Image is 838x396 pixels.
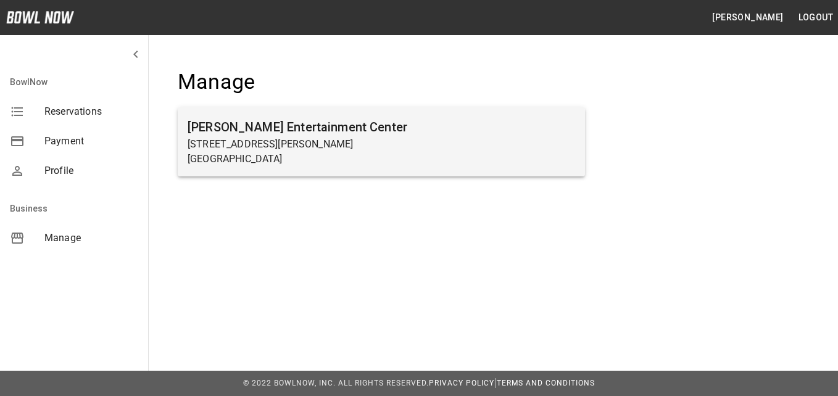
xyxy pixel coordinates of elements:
[44,104,138,119] span: Reservations
[6,11,74,23] img: logo
[497,379,595,387] a: Terms and Conditions
[243,379,429,387] span: © 2022 BowlNow, Inc. All Rights Reserved.
[44,134,138,149] span: Payment
[178,69,585,95] h4: Manage
[44,231,138,245] span: Manage
[188,152,575,167] p: [GEOGRAPHIC_DATA]
[188,137,575,152] p: [STREET_ADDRESS][PERSON_NAME]
[794,6,838,29] button: Logout
[44,163,138,178] span: Profile
[707,6,788,29] button: [PERSON_NAME]
[429,379,494,387] a: Privacy Policy
[188,117,575,137] h6: [PERSON_NAME] Entertainment Center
